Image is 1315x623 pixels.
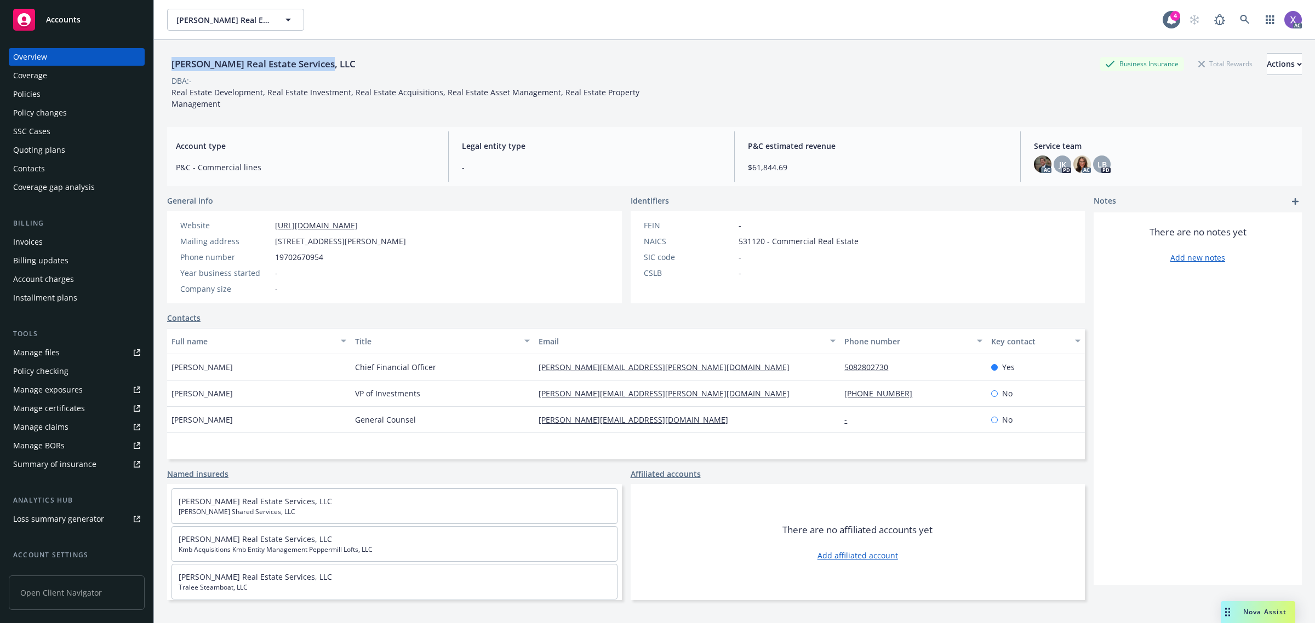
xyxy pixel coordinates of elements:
[179,582,610,592] span: Tralee Steamboat, LLC
[739,251,741,263] span: -
[844,362,897,372] a: 5082802730
[1094,195,1116,208] span: Notes
[1002,414,1013,425] span: No
[644,220,734,231] div: FEIN
[9,575,145,610] span: Open Client Navigator
[176,161,435,173] span: P&C - Commercial lines
[817,550,898,561] a: Add affiliated account
[1100,57,1184,71] div: Business Insurance
[167,195,213,206] span: General info
[179,572,332,582] a: [PERSON_NAME] Real Estate Services, LLC
[167,57,360,71] div: [PERSON_NAME] Real Estate Services, LLC
[1073,155,1091,173] img: photo
[9,565,145,582] a: Service team
[179,545,610,555] span: Kmb Acquisitions Kmb Entity Management Peppermill Lofts, LLC
[739,267,741,279] span: -
[13,160,45,177] div: Contacts
[275,235,406,247] span: [STREET_ADDRESS][PERSON_NAME]
[13,48,47,66] div: Overview
[9,123,145,140] a: SSC Cases
[539,362,798,372] a: [PERSON_NAME][EMAIL_ADDRESS][PERSON_NAME][DOMAIN_NAME]
[9,85,145,103] a: Policies
[13,289,77,307] div: Installment plans
[355,361,436,373] span: Chief Financial Officer
[1209,9,1231,31] a: Report a Bug
[180,283,271,295] div: Company size
[275,283,278,295] span: -
[9,510,145,528] a: Loss summary generator
[1234,9,1256,31] a: Search
[171,414,233,425] span: [PERSON_NAME]
[13,141,65,159] div: Quoting plans
[462,161,721,173] span: -
[13,362,68,380] div: Policy checking
[1002,361,1015,373] span: Yes
[1284,11,1302,28] img: photo
[739,235,859,247] span: 531120 - Commercial Real Estate
[844,388,921,399] a: [PHONE_NUMBER]
[9,141,145,159] a: Quoting plans
[739,220,741,231] span: -
[844,414,856,425] a: -
[355,414,416,425] span: General Counsel
[840,328,987,354] button: Phone number
[9,67,145,84] a: Coverage
[9,455,145,473] a: Summary of insurance
[1243,607,1287,616] span: Nova Assist
[180,267,271,279] div: Year business started
[534,328,840,354] button: Email
[13,178,95,196] div: Coverage gap analysis
[644,267,734,279] div: CSLB
[9,418,145,436] a: Manage claims
[13,455,96,473] div: Summary of insurance
[9,400,145,417] a: Manage certificates
[9,550,145,561] div: Account settings
[275,220,358,230] a: [URL][DOMAIN_NAME]
[1267,54,1302,74] div: Actions
[644,235,734,247] div: NAICS
[1150,226,1247,239] span: There are no notes yet
[1193,57,1258,71] div: Total Rewards
[180,235,271,247] div: Mailing address
[13,418,68,436] div: Manage claims
[275,267,278,279] span: -
[176,140,435,152] span: Account type
[171,336,334,347] div: Full name
[9,178,145,196] a: Coverage gap analysis
[275,251,323,263] span: 19702670954
[176,14,271,26] span: [PERSON_NAME] Real Estate Services, LLC
[1289,195,1302,208] a: add
[1170,11,1180,21] div: 4
[355,336,518,347] div: Title
[180,251,271,263] div: Phone number
[9,270,145,288] a: Account charges
[46,15,81,24] span: Accounts
[171,75,192,86] div: DBA: -
[13,510,104,528] div: Loss summary generator
[9,289,145,307] a: Installment plans
[167,468,228,480] a: Named insureds
[9,104,145,122] a: Policy changes
[179,534,332,544] a: [PERSON_NAME] Real Estate Services, LLC
[1034,155,1051,173] img: photo
[179,507,610,517] span: [PERSON_NAME] Shared Services, LLC
[9,495,145,506] div: Analytics hub
[9,48,145,66] a: Overview
[351,328,534,354] button: Title
[167,312,201,324] a: Contacts
[1221,601,1295,623] button: Nova Assist
[987,328,1085,354] button: Key contact
[9,160,145,177] a: Contacts
[13,565,60,582] div: Service team
[631,468,701,480] a: Affiliated accounts
[13,123,50,140] div: SSC Cases
[9,381,145,399] a: Manage exposures
[1267,53,1302,75] button: Actions
[748,161,1007,173] span: $61,844.69
[644,251,734,263] div: SIC code
[13,437,65,454] div: Manage BORs
[462,140,721,152] span: Legal entity type
[1034,140,1293,152] span: Service team
[9,437,145,454] a: Manage BORs
[13,85,41,103] div: Policies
